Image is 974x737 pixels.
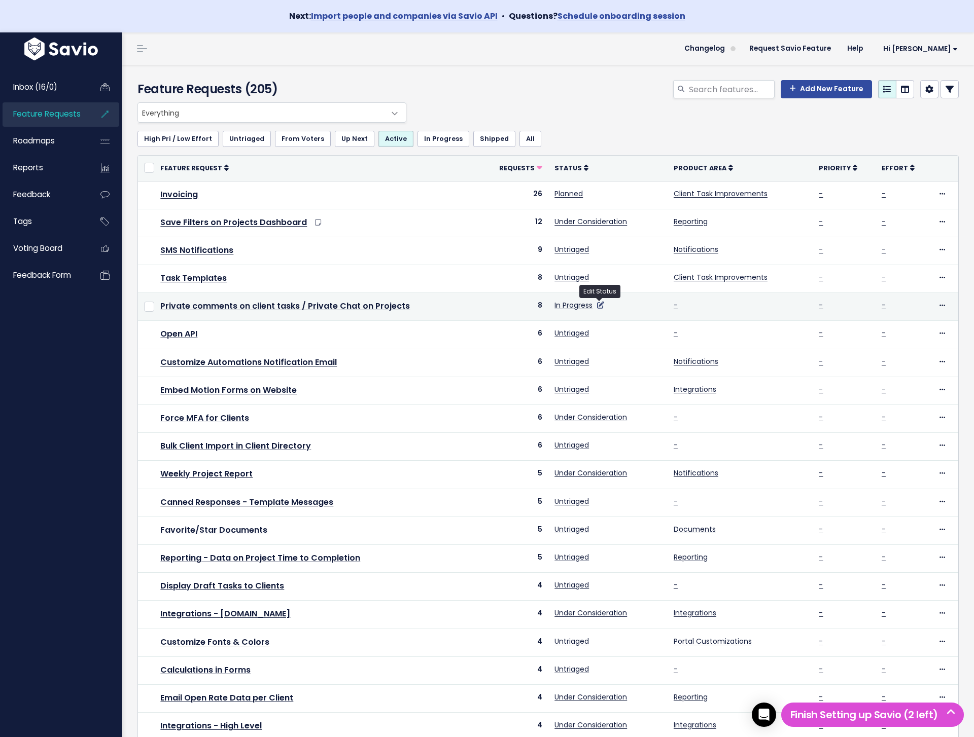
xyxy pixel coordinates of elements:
a: Email Open Rate Data per Client [160,692,293,704]
a: Documents [674,524,716,534]
a: Weekly Project Report [160,468,253,480]
a: Display Draft Tasks to Clients [160,580,284,592]
a: Under Consideration [554,412,627,422]
a: Add New Feature [781,80,872,98]
a: - [882,692,886,702]
a: Active [378,131,413,147]
a: - [882,440,886,450]
span: Feature Request [160,164,222,172]
a: Calculations in Forms [160,664,251,676]
a: Portal Customizations [674,636,752,646]
a: Bulk Client Import in Client Directory [160,440,311,452]
td: 6 [480,377,549,404]
a: Integrations [674,720,716,730]
a: - [819,692,823,702]
a: - [819,636,823,646]
a: - [819,300,823,310]
td: 9 [480,237,549,265]
ul: Filter feature requests [137,131,959,147]
a: Untriaged [554,496,589,506]
a: Feature Requests [3,102,84,126]
a: Planned [554,189,583,199]
td: 6 [480,433,549,461]
td: 5 [480,544,549,572]
span: Everything [137,102,406,123]
td: 12 [480,209,549,237]
a: In Progress [554,300,593,310]
a: Untriaged [554,272,589,282]
td: 6 [480,321,549,349]
h5: Finish Setting up Savio (2 left) [786,707,959,722]
a: Task Templates [160,272,227,284]
td: 5 [480,461,549,489]
a: Customize Fonts & Colors [160,636,269,648]
a: From Voters [275,131,331,147]
a: - [882,189,886,199]
span: Roadmaps [13,135,55,146]
a: High Pri / Low Effort [137,131,219,147]
a: - [882,272,886,282]
a: Under Consideration [554,720,627,730]
a: - [882,244,886,254]
a: - [819,440,823,450]
div: Edit Status [579,285,620,298]
a: - [819,189,823,199]
a: Feature Request [160,163,229,173]
span: Inbox (16/0) [13,82,57,92]
span: Hi [PERSON_NAME] [883,45,958,53]
a: - [674,496,678,506]
span: Voting Board [13,243,62,253]
td: 6 [480,405,549,433]
a: Integrations - High Level [160,720,262,731]
span: Effort [882,164,908,172]
a: - [674,300,678,310]
a: Untriaged [223,131,271,147]
a: In Progress [418,131,469,147]
a: Effort [882,163,915,173]
a: - [819,524,823,534]
a: - [819,664,823,674]
h4: Feature Requests (205) [137,80,401,98]
span: Everything [138,103,386,122]
a: - [882,608,886,618]
td: 4 [480,629,549,656]
a: Hi [PERSON_NAME] [871,41,966,57]
td: 5 [480,517,549,544]
a: Shipped [473,131,515,147]
a: Favorite/Star Documents [160,524,267,536]
a: - [882,468,886,478]
td: 4 [480,656,549,684]
a: - [882,636,886,646]
a: Product Area [674,163,733,173]
a: Priority [819,163,857,173]
td: 4 [480,573,549,601]
span: Feature Requests [13,108,81,119]
a: Untriaged [554,384,589,394]
a: - [882,580,886,590]
a: Integrations [674,608,716,618]
a: - [882,216,886,227]
a: - [819,580,823,590]
a: - [882,664,886,674]
a: Reports [3,156,84,179]
a: Force MFA for Clients [160,412,249,424]
a: - [819,328,823,338]
a: Reporting - Data on Project Time to Completion [160,552,360,564]
a: Untriaged [554,664,589,674]
a: Canned Responses - Template Messages [160,496,333,508]
span: Product Area [674,164,726,172]
a: Requests [499,163,542,173]
a: - [819,496,823,506]
a: - [819,412,823,422]
a: - [819,216,823,227]
span: Tags [13,216,32,227]
span: Changelog [684,45,725,52]
a: Invoicing [160,189,198,200]
a: Inbox (16/0) [3,76,84,99]
td: 4 [480,601,549,629]
td: 4 [480,684,549,712]
a: - [882,496,886,506]
a: Untriaged [554,244,589,254]
span: Status [554,164,582,172]
a: Customize Automations Notification Email [160,356,337,368]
